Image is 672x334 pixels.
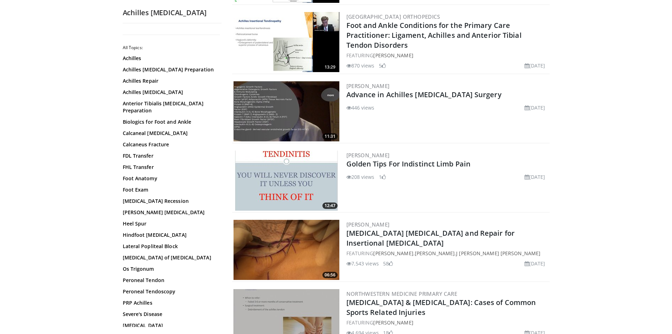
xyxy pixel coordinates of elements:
li: [DATE] [525,260,545,267]
a: [PERSON_NAME] [346,221,390,228]
img: b53961d0-9be3-4b4f-889f-23aa26195238.300x170_q85_crop-smart_upscale.jpg [234,151,339,211]
li: 58 [383,260,393,267]
a: [MEDICAL_DATA] [123,322,218,329]
a: Foot and Ankle Conditions for the Primary Care Practitioner: Ligament, Achilles and Anterior Tibi... [346,20,522,50]
div: FEATURING [346,52,548,59]
a: Calcaneal [MEDICAL_DATA] [123,130,218,137]
a: [PERSON_NAME] [373,52,413,59]
h2: Achilles [MEDICAL_DATA] [123,8,222,17]
a: Lateral Popliteal Block [123,243,218,250]
a: [MEDICAL_DATA] & [MEDICAL_DATA]: Cases of Common Sports Related Injuries [346,298,536,317]
a: Advance in Achilles [MEDICAL_DATA] Surgery [346,90,502,99]
a: FHL Transfer [123,164,218,171]
a: FDL Transfer [123,152,218,159]
a: Os Trigonum [123,265,218,273]
a: Achilles [MEDICAL_DATA] [123,89,218,96]
a: [PERSON_NAME] [373,250,413,257]
a: Calcaneus Fracture [123,141,218,148]
a: [PERSON_NAME] [346,82,390,89]
a: [MEDICAL_DATA] of [MEDICAL_DATA] [123,254,218,261]
a: 11:31 [234,81,339,141]
h2: All Topics: [123,45,220,51]
li: 5 [379,62,386,69]
span: 12:47 [322,203,338,209]
img: f1021eaf-1bd5-4951-ab1d-65dcba5767af.300x170_q85_crop-smart_upscale.jpg [234,12,339,72]
a: Achilles [123,55,218,62]
a: PRP Achilles [123,299,218,306]
a: Severe's Disease [123,311,218,318]
li: 870 views [346,62,375,69]
a: Anterior Tibialis [MEDICAL_DATA] Preparation [123,100,218,114]
a: Hindfoot [MEDICAL_DATA] [123,232,218,239]
img: ac827f85-0862-4778-8cb4-078f298d05a1.300x170_q85_crop-smart_upscale.jpg [234,220,339,280]
a: Heel Spur [123,220,218,227]
li: 7,543 views [346,260,379,267]
li: [DATE] [525,62,545,69]
a: [PERSON_NAME] [373,319,413,326]
img: cc92fed8-f985-4997-a9f1-d1b8112f55e3.300x170_q85_crop-smart_upscale.jpg [234,81,339,141]
a: Biologics for Foot and Ankle [123,118,218,125]
a: [PERSON_NAME] [346,152,390,159]
a: 06:56 [234,220,339,280]
a: Achilles Repair [123,77,218,84]
span: 13:29 [322,64,338,70]
li: 446 views [346,104,375,111]
a: Golden Tips For Indistinct Limb Pain [346,159,471,169]
a: J [PERSON_NAME] [PERSON_NAME] [456,250,540,257]
a: [MEDICAL_DATA] [MEDICAL_DATA] and Repair for Insertional [MEDICAL_DATA] [346,228,515,248]
a: Foot Anatomy [123,175,218,182]
li: [DATE] [525,173,545,181]
li: [DATE] [525,104,545,111]
a: Foot Exam [123,186,218,193]
span: 06:56 [322,272,338,278]
div: FEATURING , , [346,250,548,257]
a: 13:29 [234,12,339,72]
li: 1 [379,173,386,181]
div: FEATURING [346,319,548,326]
li: 208 views [346,173,375,181]
a: Peroneal Tendon [123,277,218,284]
a: [GEOGRAPHIC_DATA] Orthopedics [346,13,440,20]
a: Northwestern Medicine Primary Care [346,290,458,297]
a: [PERSON_NAME] [415,250,455,257]
a: 12:47 [234,151,339,211]
a: [PERSON_NAME] [MEDICAL_DATA] [123,209,218,216]
a: Achilles [MEDICAL_DATA] Preparation [123,66,218,73]
a: Peroneal Tendoscopy [123,288,218,295]
span: 11:31 [322,133,338,140]
a: [MEDICAL_DATA] Recession [123,198,218,205]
